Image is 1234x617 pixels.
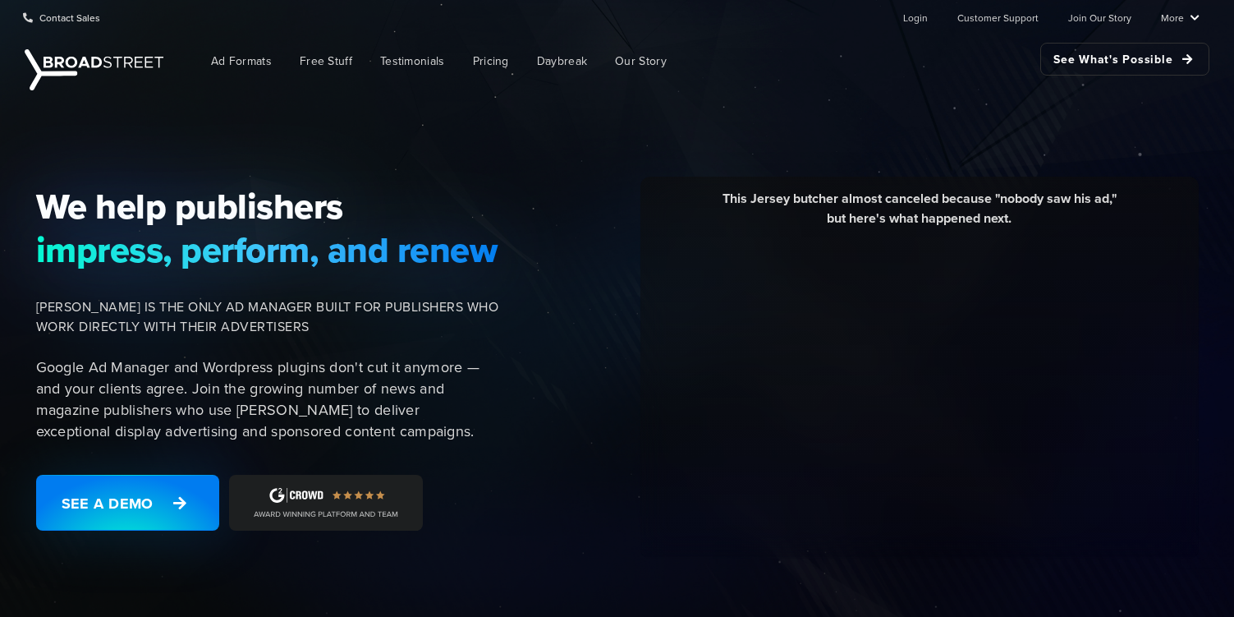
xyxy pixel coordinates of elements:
[368,43,457,80] a: Testimonials
[172,35,1209,88] nav: Main
[957,1,1039,34] a: Customer Support
[380,53,445,70] span: Testimonials
[1040,43,1209,76] a: See What's Possible
[36,357,499,442] p: Google Ad Manager and Wordpress plugins don't cut it anymore — and your clients agree. Join the g...
[473,53,509,70] span: Pricing
[36,228,499,271] span: impress, perform, and renew
[211,53,272,70] span: Ad Formats
[199,43,284,80] a: Ad Formats
[537,53,587,70] span: Daybreak
[36,297,499,337] span: [PERSON_NAME] IS THE ONLY AD MANAGER BUILT FOR PUBLISHERS WHO WORK DIRECTLY WITH THEIR ADVERTISERS
[36,185,499,228] span: We help publishers
[25,49,163,90] img: Broadstreet | The Ad Manager for Small Publishers
[461,43,521,80] a: Pricing
[603,43,679,80] a: Our Story
[1161,1,1200,34] a: More
[653,189,1186,241] div: This Jersey butcher almost canceled because "nobody saw his ad," but here's what happened next.
[23,1,100,34] a: Contact Sales
[525,43,599,80] a: Daybreak
[287,43,365,80] a: Free Stuff
[36,475,219,531] a: See a Demo
[1068,1,1131,34] a: Join Our Story
[653,241,1186,541] iframe: YouTube video player
[300,53,352,70] span: Free Stuff
[903,1,928,34] a: Login
[615,53,667,70] span: Our Story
